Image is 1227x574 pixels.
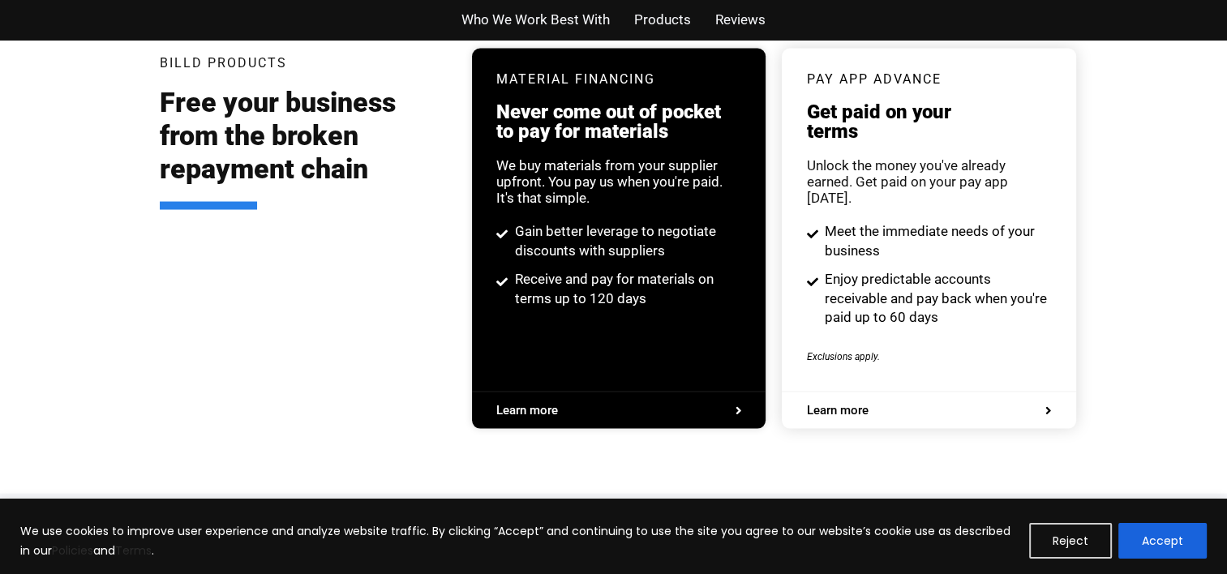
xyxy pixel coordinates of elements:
[821,222,1052,261] span: Meet the immediate needs of your business
[806,405,868,417] span: Learn more
[496,157,741,206] div: We buy materials from your supplier upfront. You pay us when you're paid. It's that simple.
[1118,523,1207,559] button: Accept
[634,8,691,32] a: Products
[511,270,742,309] span: Receive and pay for materials on terms up to 120 days
[496,102,741,141] h3: Never come out of pocket to pay for materials
[715,8,766,32] a: Reviews
[115,542,152,559] a: Terms
[20,521,1017,560] p: We use cookies to improve user experience and analyze website traffic. By clicking “Accept” and c...
[806,157,1051,206] div: Unlock the money you've already earned. Get paid on your pay app [DATE].
[821,270,1052,328] span: Enjoy predictable accounts receivable and pay back when you're paid up to 60 days
[496,73,741,86] h3: Material Financing
[1029,523,1112,559] button: Reject
[496,405,741,417] a: Learn more
[806,351,879,362] span: Exclusions apply.
[806,405,1051,417] a: Learn more
[461,8,610,32] a: Who We Work Best With
[806,73,1051,86] h3: pay app advance
[160,86,448,209] h2: Free your business from the broken repayment chain
[806,102,1051,141] h3: Get paid on your terms
[160,57,287,70] h3: Billd Products
[511,222,742,261] span: Gain better leverage to negotiate discounts with suppliers
[496,405,558,417] span: Learn more
[52,542,93,559] a: Policies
